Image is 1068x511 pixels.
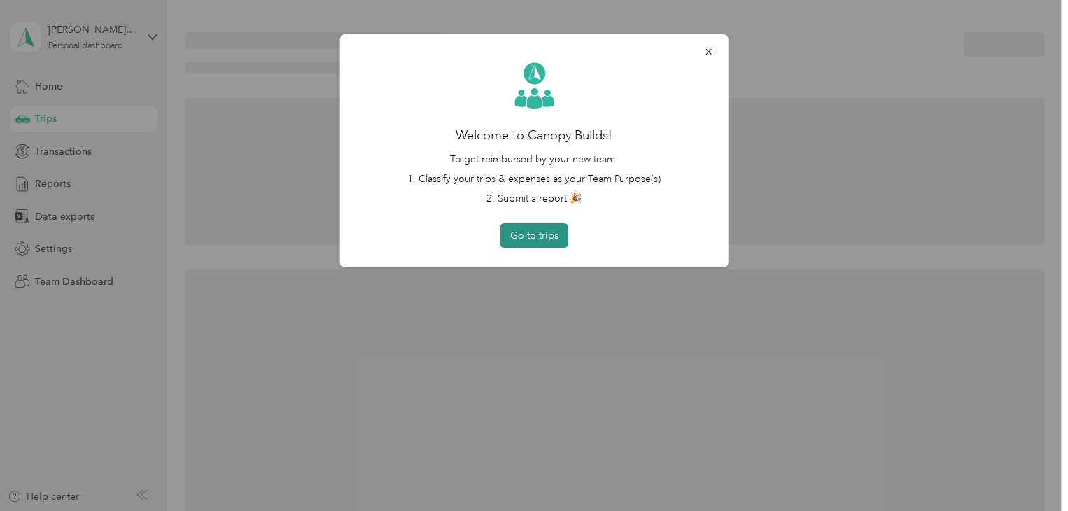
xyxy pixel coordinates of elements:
button: Go to trips [500,223,568,248]
li: 2. Submit a report 🎉 [360,191,709,206]
p: To get reimbursed by your new team: [360,152,709,167]
iframe: Everlance-gr Chat Button Frame [990,433,1068,511]
h2: Welcome to Canopy Builds! [360,126,709,145]
li: 1. Classify your trips & expenses as your Team Purpose(s) [360,171,709,186]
